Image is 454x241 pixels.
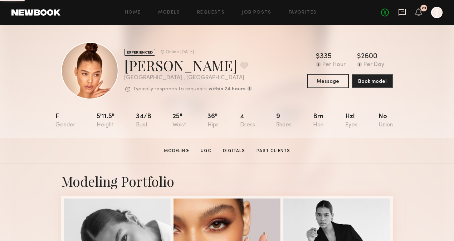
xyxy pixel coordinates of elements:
a: Requests [197,10,225,15]
div: Per Hour [322,62,346,68]
a: Models [158,10,180,15]
div: 34/b [136,114,151,128]
div: Brn [313,114,324,128]
button: Book model [352,74,393,88]
div: 9 [276,114,292,128]
div: 335 [320,53,332,60]
div: 2600 [361,53,377,60]
div: $ [357,53,361,60]
div: 25" [172,114,186,128]
div: 5'11.5" [97,114,114,128]
div: 4 [240,114,255,128]
div: $ [316,53,320,60]
div: Online [DATE] [166,50,194,55]
div: Per Day [363,62,384,68]
div: Hzl [345,114,357,128]
p: Typically responds to requests [133,87,207,92]
div: 23 [421,6,426,10]
a: Past Clients [254,148,293,154]
a: Favorites [289,10,317,15]
div: [GEOGRAPHIC_DATA] , [GEOGRAPHIC_DATA] [124,75,252,81]
a: Digitals [220,148,248,154]
a: Home [125,10,141,15]
b: within 24 hours [209,87,245,92]
div: F [55,114,75,128]
div: No [379,114,393,128]
button: Message [307,74,349,88]
a: Modeling [161,148,192,154]
div: 36" [208,114,219,128]
div: EXPERIENCED [124,49,155,56]
div: Modeling Portfolio [61,172,393,190]
a: UGC [198,148,214,154]
a: Job Posts [242,10,272,15]
a: J [431,7,443,18]
div: [PERSON_NAME] [124,56,252,75]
